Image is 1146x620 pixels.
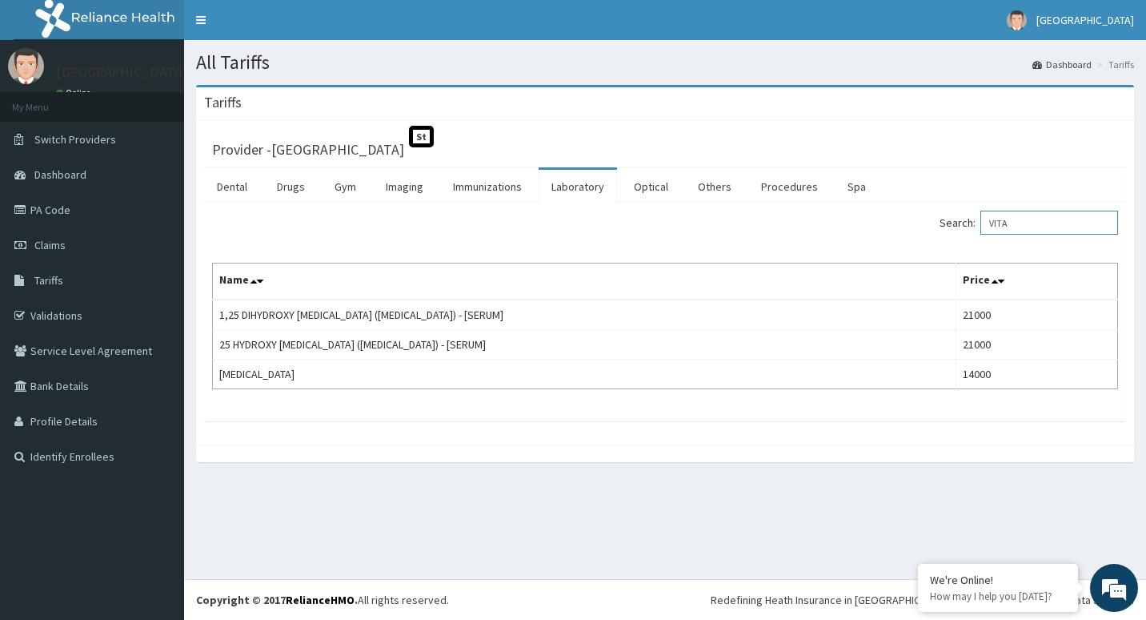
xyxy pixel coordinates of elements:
td: 21000 [956,300,1117,330]
span: [GEOGRAPHIC_DATA] [1036,13,1134,27]
a: Drugs [264,170,318,203]
th: Price [956,264,1117,300]
p: How may I help you today? [930,590,1066,603]
td: 21000 [956,330,1117,360]
a: Dental [204,170,260,203]
span: Dashboard [34,167,86,182]
label: Search: [940,211,1118,235]
a: Optical [621,170,681,203]
span: We're online! [93,202,221,364]
span: St [409,126,434,147]
td: 14000 [956,360,1117,389]
a: RelianceHMO [286,593,355,607]
a: Immunizations [440,170,535,203]
h3: Provider - [GEOGRAPHIC_DATA] [212,143,404,157]
a: Dashboard [1032,58,1092,71]
div: Chat with us now [83,90,269,111]
h3: Tariffs [204,95,242,110]
input: Search: [980,211,1118,235]
span: Claims [34,238,66,252]
a: Spa [835,170,879,203]
td: [MEDICAL_DATA] [213,360,956,389]
td: 25 HYDROXY [MEDICAL_DATA] ([MEDICAL_DATA]) - [SERUM] [213,330,956,360]
a: Laboratory [539,170,617,203]
strong: Copyright © 2017 . [196,593,358,607]
a: Online [56,87,94,99]
img: User Image [8,48,44,84]
footer: All rights reserved. [184,579,1146,620]
span: Switch Providers [34,132,116,147]
div: We're Online! [930,573,1066,587]
a: Others [685,170,744,203]
td: 1,25 DIHYDROXY [MEDICAL_DATA] ([MEDICAL_DATA]) - [SERUM] [213,300,956,330]
a: Imaging [373,170,436,203]
span: Tariffs [34,273,63,288]
a: Gym [322,170,369,203]
img: d_794563401_company_1708531726252_794563401 [30,80,65,120]
img: User Image [1007,10,1027,30]
textarea: Type your message and hit 'Enter' [8,437,305,493]
div: Redefining Heath Insurance in [GEOGRAPHIC_DATA] using Telemedicine and Data Science! [711,592,1134,608]
div: Minimize live chat window [262,8,301,46]
li: Tariffs [1093,58,1134,71]
a: Procedures [748,170,831,203]
h1: All Tariffs [196,52,1134,73]
th: Name [213,264,956,300]
p: [GEOGRAPHIC_DATA] [56,65,188,79]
